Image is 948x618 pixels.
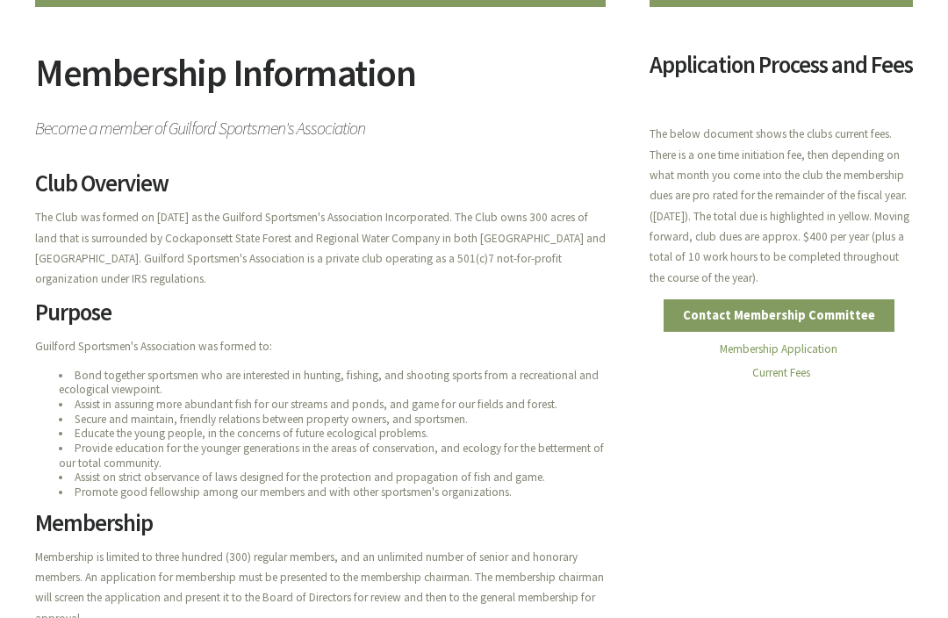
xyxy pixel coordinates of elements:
[59,428,606,442] li: Educate the young people, in the concerns of future ecological problems.
[720,342,837,357] a: Membership Application
[752,366,810,381] a: Current Fees
[59,370,606,399] li: Bond together sportsmen who are interested in hunting, fishing, and shooting sports from a recrea...
[664,300,894,333] a: Contact Membership Committee
[35,337,606,357] p: Guilford Sportsmen's Association was formed to:
[59,442,606,471] li: Provide education for the younger generations in the areas of conservation, and ecology for the b...
[35,54,606,111] h2: Membership Information
[35,302,606,337] h2: Purpose
[650,54,913,90] h2: Application Process and Fees
[650,125,913,289] p: The below document shows the clubs current fees. There is a one time initiation fee, then dependi...
[35,208,606,290] p: The Club was formed on [DATE] as the Guilford Sportsmen's Association Incorporated. The Club owns...
[59,486,606,501] li: Promote good fellowship among our members and with other sportsmen's organizations.
[35,173,606,208] h2: Club Overview
[59,471,606,486] li: Assist on strict observance of laws designed for the protection and propagation of fish and game.
[59,399,606,413] li: Assist in assuring more abundant fish for our streams and ponds, and game for our fields and forest.
[35,513,606,548] h2: Membership
[35,111,606,138] span: Become a member of Guilford Sportsmen's Association
[59,413,606,428] li: Secure and maintain, friendly relations between property owners, and sportsmen.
